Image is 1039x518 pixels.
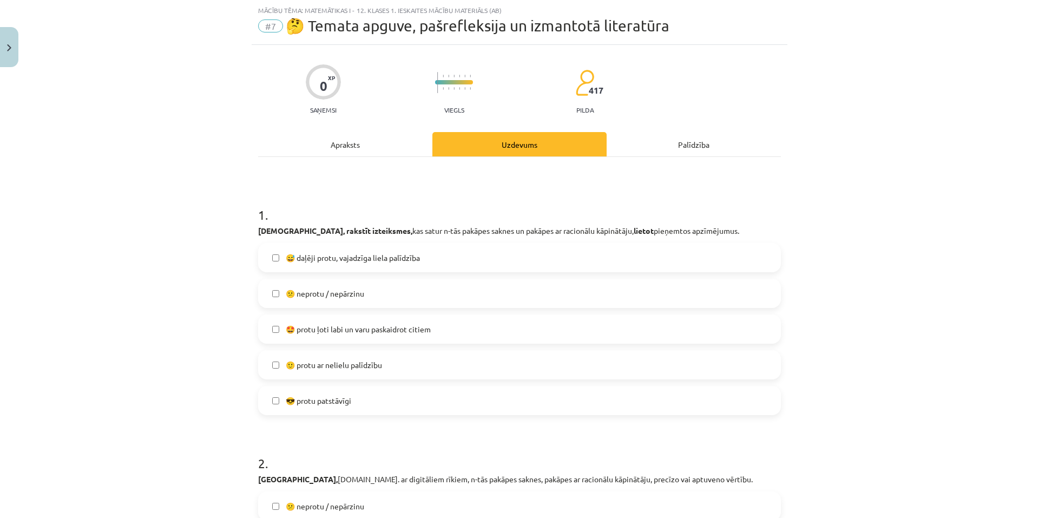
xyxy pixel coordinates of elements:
[575,69,594,96] img: students-c634bb4e5e11cddfef0936a35e636f08e4e9abd3cc4e673bd6f9a4125e45ecb1.svg
[443,87,444,90] img: icon-short-line-57e1e144782c952c97e751825c79c345078a6d821885a25fce030b3d8c18986b.svg
[258,188,781,222] h1: 1 .
[258,474,338,484] b: [GEOGRAPHIC_DATA],
[634,226,654,235] b: lietot
[258,6,781,14] div: Mācību tēma: Matemātikas i - 12. klases 1. ieskaites mācību materiāls (ab)
[448,87,449,90] img: icon-short-line-57e1e144782c952c97e751825c79c345078a6d821885a25fce030b3d8c18986b.svg
[443,75,444,77] img: icon-short-line-57e1e144782c952c97e751825c79c345078a6d821885a25fce030b3d8c18986b.svg
[272,290,279,297] input: 😕 neprotu / nepārzinu
[258,225,781,237] p: kas satur n-tās pakāpes saknes un pakāpes ar racionālu kāpinātāju, pieņemtos apzīmējumus.
[286,288,364,299] span: 😕 neprotu / nepārzinu
[272,397,279,404] input: 😎 protu patstāvīgi
[286,395,351,406] span: 😎 protu patstāvīgi
[286,501,364,512] span: 😕 neprotu / nepārzinu
[286,252,420,264] span: 😅 daļēji protu, vajadzīga liela palīdzība
[272,254,279,261] input: 😅 daļēji protu, vajadzīga liela palīdzība
[286,359,382,371] span: 🙂 protu ar nelielu palīdzību
[272,362,279,369] input: 🙂 protu ar nelielu palīdzību
[432,132,607,156] div: Uzdevums
[258,474,781,485] p: [DOMAIN_NAME]. ar digitāliem rīkiem, n-tās pakāpes saknes, pakāpes ar racionālu kāpinātāju, precī...
[258,226,412,235] b: [DEMOGRAPHIC_DATA], rakstīt izteiksmes,
[576,106,594,114] p: pilda
[464,87,465,90] img: icon-short-line-57e1e144782c952c97e751825c79c345078a6d821885a25fce030b3d8c18986b.svg
[328,75,335,81] span: XP
[444,106,464,114] p: Viegls
[470,75,471,77] img: icon-short-line-57e1e144782c952c97e751825c79c345078a6d821885a25fce030b3d8c18986b.svg
[272,326,279,333] input: 🤩 protu ļoti labi un varu paskaidrot citiem
[437,72,438,93] img: icon-long-line-d9ea69661e0d244f92f715978eff75569469978d946b2353a9bb055b3ed8787d.svg
[272,503,279,510] input: 😕 neprotu / nepārzinu
[470,87,471,90] img: icon-short-line-57e1e144782c952c97e751825c79c345078a6d821885a25fce030b3d8c18986b.svg
[286,17,669,35] span: 🤔 Temata apguve, pašrefleksija un izmantotā literatūra
[258,437,781,470] h1: 2 .
[589,86,603,95] span: 417
[7,44,11,51] img: icon-close-lesson-0947bae3869378f0d4975bcd49f059093ad1ed9edebbc8119c70593378902aed.svg
[607,132,781,156] div: Palīdzība
[453,75,455,77] img: icon-short-line-57e1e144782c952c97e751825c79c345078a6d821885a25fce030b3d8c18986b.svg
[306,106,341,114] p: Saņemsi
[320,78,327,94] div: 0
[464,75,465,77] img: icon-short-line-57e1e144782c952c97e751825c79c345078a6d821885a25fce030b3d8c18986b.svg
[448,75,449,77] img: icon-short-line-57e1e144782c952c97e751825c79c345078a6d821885a25fce030b3d8c18986b.svg
[459,75,460,77] img: icon-short-line-57e1e144782c952c97e751825c79c345078a6d821885a25fce030b3d8c18986b.svg
[286,324,431,335] span: 🤩 protu ļoti labi un varu paskaidrot citiem
[453,87,455,90] img: icon-short-line-57e1e144782c952c97e751825c79c345078a6d821885a25fce030b3d8c18986b.svg
[459,87,460,90] img: icon-short-line-57e1e144782c952c97e751825c79c345078a6d821885a25fce030b3d8c18986b.svg
[258,19,283,32] span: #7
[258,132,432,156] div: Apraksts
